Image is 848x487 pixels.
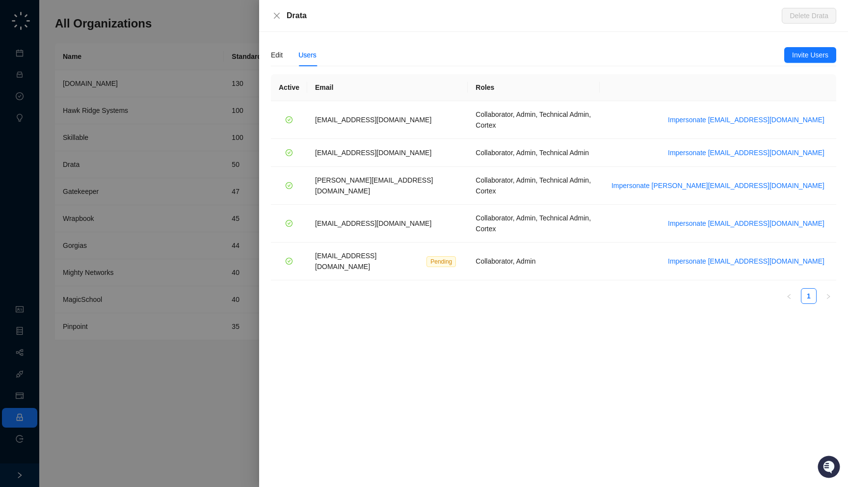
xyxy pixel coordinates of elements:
td: Collaborator, Admin, Technical Admin [468,139,600,167]
td: Collaborator, Admin [468,243,600,280]
span: Impersonate [EMAIL_ADDRESS][DOMAIN_NAME] [668,256,824,267]
div: 📚 [10,138,18,146]
span: [EMAIL_ADDRESS][DOMAIN_NAME] [315,252,376,271]
div: Start new chat [33,89,161,99]
span: [EMAIL_ADDRESS][DOMAIN_NAME] [315,219,431,227]
th: Active [271,74,307,101]
button: right [821,288,836,304]
iframe: Open customer support [817,455,843,481]
button: Impersonate [EMAIL_ADDRESS][DOMAIN_NAME] [664,255,828,267]
button: Impersonate [EMAIL_ADDRESS][DOMAIN_NAME] [664,217,828,229]
span: Impersonate [EMAIL_ADDRESS][DOMAIN_NAME] [668,114,824,125]
span: check-circle [286,116,292,123]
span: Impersonate [EMAIL_ADDRESS][DOMAIN_NAME] [668,147,824,158]
span: check-circle [286,258,292,265]
a: Powered byPylon [69,161,119,169]
th: Roles [468,74,600,101]
a: 📶Status [40,134,79,151]
td: Collaborator, Admin, Technical Admin, Cortex [468,205,600,243]
a: 📚Docs [6,134,40,151]
span: Impersonate [EMAIL_ADDRESS][DOMAIN_NAME] [668,218,824,229]
span: Status [54,137,76,147]
img: Swyft AI [10,10,29,29]
div: Drata [287,10,782,22]
span: close [273,12,281,20]
button: Impersonate [EMAIL_ADDRESS][DOMAIN_NAME] [664,114,828,126]
div: We're available if you need us! [33,99,124,107]
button: Impersonate [EMAIL_ADDRESS][DOMAIN_NAME] [664,147,828,159]
span: Pylon [98,162,119,169]
div: Users [298,50,317,60]
li: 1 [801,288,817,304]
h2: How can we help? [10,55,179,71]
span: [PERSON_NAME][EMAIL_ADDRESS][DOMAIN_NAME] [315,176,433,195]
li: Previous Page [781,288,797,304]
p: Welcome 👋 [10,39,179,55]
th: Email [307,74,468,101]
img: 5124521997842_fc6d7dfcefe973c2e489_88.png [10,89,27,107]
button: Impersonate [PERSON_NAME][EMAIL_ADDRESS][DOMAIN_NAME] [608,180,828,191]
span: [EMAIL_ADDRESS][DOMAIN_NAME] [315,149,431,157]
span: Docs [20,137,36,147]
div: Edit [271,50,283,60]
td: Collaborator, Admin, Technical Admin, Cortex [468,101,600,139]
span: check-circle [286,220,292,227]
span: check-circle [286,149,292,156]
span: Pending [426,256,456,267]
li: Next Page [821,288,836,304]
span: Impersonate [PERSON_NAME][EMAIL_ADDRESS][DOMAIN_NAME] [611,180,824,191]
div: 📶 [44,138,52,146]
button: Close [271,10,283,22]
span: Invite Users [792,50,828,60]
td: Collaborator, Admin, Technical Admin, Cortex [468,167,600,205]
button: Invite Users [784,47,836,63]
a: 1 [801,289,816,303]
button: Delete Drata [782,8,836,24]
span: check-circle [286,182,292,189]
span: left [786,294,792,299]
span: right [825,294,831,299]
button: left [781,288,797,304]
span: [EMAIL_ADDRESS][DOMAIN_NAME] [315,116,431,124]
button: Start new chat [167,92,179,104]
